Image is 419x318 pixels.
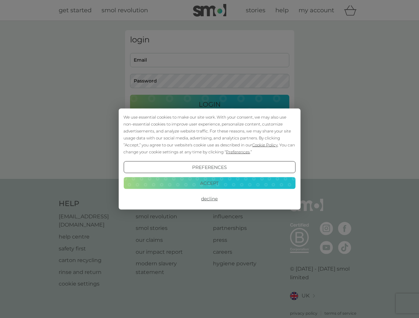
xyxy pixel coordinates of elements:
[118,109,300,210] div: Cookie Consent Prompt
[123,193,295,205] button: Decline
[226,149,250,154] span: Preferences
[123,114,295,155] div: We use essential cookies to make our site work. With your consent, we may also use non-essential ...
[123,177,295,189] button: Accept
[123,161,295,173] button: Preferences
[252,142,278,147] span: Cookie Policy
